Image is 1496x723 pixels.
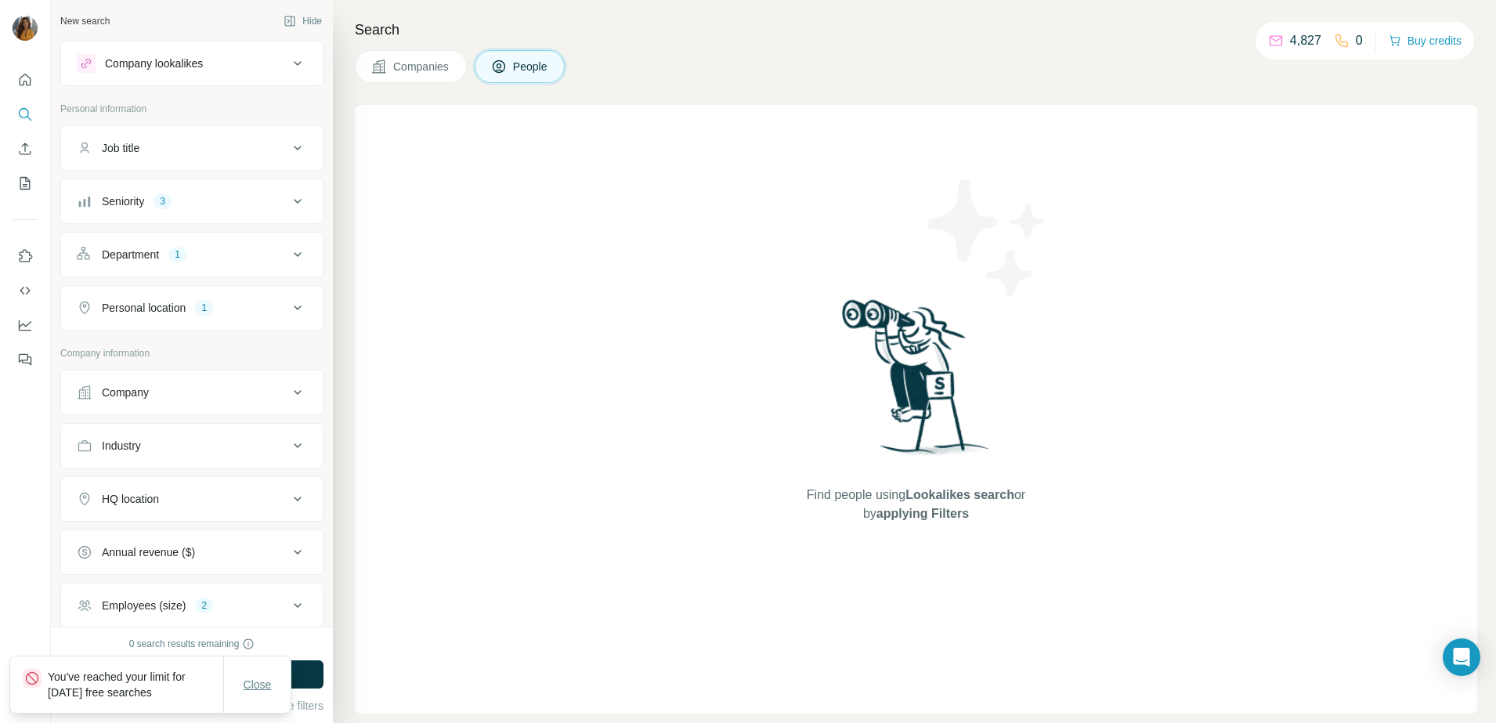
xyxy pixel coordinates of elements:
div: Job title [102,140,139,156]
button: Department1 [61,236,323,273]
button: Annual revenue ($) [61,533,323,571]
span: Find people using or by [790,486,1041,523]
span: applying Filters [876,507,969,520]
span: People [513,59,549,74]
button: Seniority3 [61,183,323,220]
button: Hide [273,9,333,33]
img: Surfe Illustration - Woman searching with binoculars [835,295,998,470]
button: Search [13,100,38,128]
span: Close [244,677,272,692]
div: Personal location [102,300,186,316]
div: HQ location [102,491,159,507]
button: Company lookalikes [61,45,323,82]
button: Buy credits [1389,30,1462,52]
button: Close [233,671,283,699]
button: Use Surfe API [13,277,38,305]
button: Employees (size)2 [61,587,323,624]
button: HQ location [61,480,323,518]
p: Personal information [60,102,323,116]
p: You've reached your limit for [DATE] free searches [48,669,223,700]
p: Company information [60,346,323,360]
h4: Search [355,19,1477,41]
div: 2 [195,598,213,613]
div: Employees (size) [102,598,186,613]
button: Feedback [13,345,38,374]
div: Annual revenue ($) [102,544,195,560]
button: Company [61,374,323,411]
div: Industry [102,438,141,454]
img: Avatar [13,16,38,41]
div: 1 [195,301,213,315]
div: Open Intercom Messenger [1443,638,1480,676]
button: Personal location1 [61,289,323,327]
button: Job title [61,129,323,167]
div: 1 [168,248,186,262]
img: Surfe Illustration - Stars [916,168,1057,309]
button: Quick start [13,66,38,94]
button: Enrich CSV [13,135,38,163]
button: Industry [61,427,323,465]
span: Companies [393,59,450,74]
div: Company lookalikes [105,56,203,71]
p: 4,827 [1290,31,1321,50]
div: 3 [154,194,172,208]
div: New search [60,14,110,28]
button: Use Surfe on LinkedIn [13,242,38,270]
button: Dashboard [13,311,38,339]
div: 0 search results remaining [129,637,255,651]
span: Lookalikes search [905,488,1014,501]
p: 0 [1356,31,1363,50]
div: Company [102,385,149,400]
div: Seniority [102,193,144,209]
div: Department [102,247,159,262]
button: My lists [13,169,38,197]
